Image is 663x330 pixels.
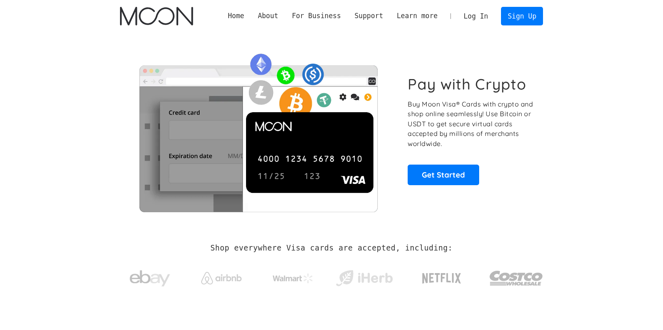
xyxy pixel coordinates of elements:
[397,11,438,21] div: Learn more
[354,11,383,21] div: Support
[191,264,251,288] a: Airbnb
[501,7,543,25] a: Sign Up
[421,268,462,288] img: Netflix
[120,258,180,295] a: ebay
[221,11,251,21] a: Home
[406,260,478,292] a: Netflix
[210,244,453,253] h2: Shop everywhere Visa cards are accepted, including:
[273,274,313,283] img: Walmart
[201,272,242,284] img: Airbnb
[258,11,278,21] div: About
[408,99,534,149] p: Buy Moon Visa® Cards with crypto and shop online seamlessly! Use Bitcoin or USDT to get secure vi...
[408,165,479,185] a: Get Started
[130,266,170,291] img: ebay
[489,255,543,297] a: Costco
[263,265,323,287] a: Walmart
[251,11,285,21] div: About
[120,48,397,212] img: Moon Cards let you spend your crypto anywhere Visa is accepted.
[120,7,193,25] img: Moon Logo
[334,260,394,293] a: iHerb
[292,11,341,21] div: For Business
[334,268,394,289] img: iHerb
[390,11,444,21] div: Learn more
[408,75,526,93] h1: Pay with Crypto
[348,11,390,21] div: Support
[457,7,495,25] a: Log In
[120,7,193,25] a: home
[489,263,543,293] img: Costco
[285,11,348,21] div: For Business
